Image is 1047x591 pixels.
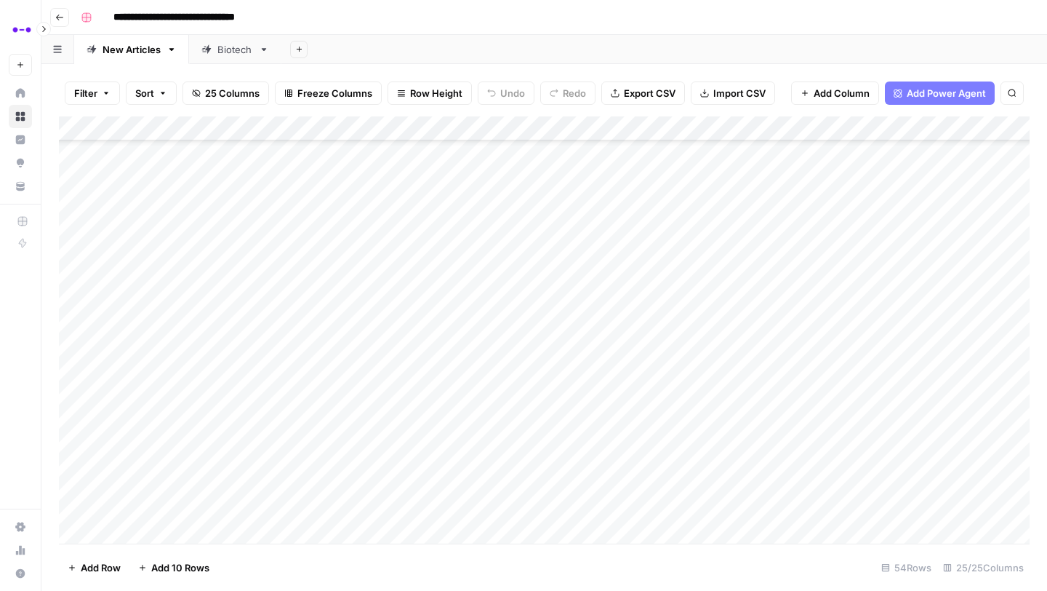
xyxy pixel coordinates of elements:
[81,560,121,575] span: Add Row
[205,86,260,100] span: 25 Columns
[540,82,595,105] button: Redo
[59,556,129,579] button: Add Row
[189,35,281,64] a: Biotech
[9,539,32,562] a: Usage
[907,86,986,100] span: Add Power Agent
[9,17,35,43] img: Abacum Logo
[9,562,32,585] button: Help + Support
[791,82,879,105] button: Add Column
[563,86,586,100] span: Redo
[601,82,685,105] button: Export CSV
[624,86,675,100] span: Export CSV
[713,86,766,100] span: Import CSV
[500,86,525,100] span: Undo
[151,560,209,575] span: Add 10 Rows
[9,151,32,175] a: Opportunities
[478,82,534,105] button: Undo
[103,42,161,57] div: New Articles
[129,556,218,579] button: Add 10 Rows
[297,86,372,100] span: Freeze Columns
[9,12,32,48] button: Workspace: Abacum
[74,86,97,100] span: Filter
[217,42,253,57] div: Biotech
[126,82,177,105] button: Sort
[275,82,382,105] button: Freeze Columns
[9,175,32,198] a: Your Data
[814,86,870,100] span: Add Column
[937,556,1030,579] div: 25/25 Columns
[410,86,462,100] span: Row Height
[65,82,120,105] button: Filter
[135,86,154,100] span: Sort
[9,128,32,151] a: Insights
[9,515,32,539] a: Settings
[388,82,472,105] button: Row Height
[9,82,32,105] a: Home
[182,82,269,105] button: 25 Columns
[875,556,937,579] div: 54 Rows
[9,105,32,128] a: Browse
[74,35,189,64] a: New Articles
[691,82,775,105] button: Import CSV
[885,82,995,105] button: Add Power Agent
